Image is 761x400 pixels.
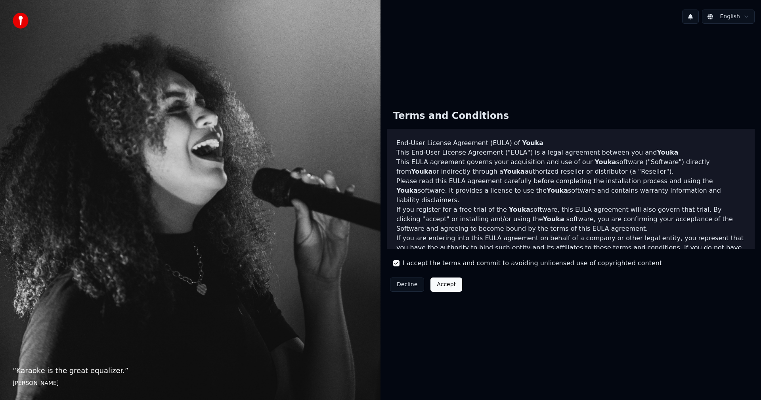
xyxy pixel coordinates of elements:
[396,205,745,233] p: If you register for a free trial of the software, this EULA agreement will also govern that trial...
[396,138,745,148] h3: End-User License Agreement (EULA) of
[387,103,515,129] div: Terms and Conditions
[430,278,462,292] button: Accept
[396,157,745,176] p: This EULA agreement governs your acquisition and use of our software ("Software") directly from o...
[411,168,432,175] span: Youka
[509,206,530,213] span: Youka
[13,379,368,387] footer: [PERSON_NAME]
[503,168,525,175] span: Youka
[396,187,418,194] span: Youka
[595,158,616,166] span: Youka
[547,187,568,194] span: Youka
[396,148,745,157] p: This End-User License Agreement ("EULA") is a legal agreement between you and
[396,176,745,205] p: Please read this EULA agreement carefully before completing the installation process and using th...
[390,278,424,292] button: Decline
[543,215,564,223] span: Youka
[657,149,678,156] span: Youka
[396,233,745,272] p: If you are entering into this EULA agreement on behalf of a company or other legal entity, you re...
[403,258,662,268] label: I accept the terms and commit to avoiding unlicensed use of copyrighted content
[13,365,368,376] p: “ Karaoke is the great equalizer. ”
[13,13,29,29] img: youka
[522,139,543,147] span: Youka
